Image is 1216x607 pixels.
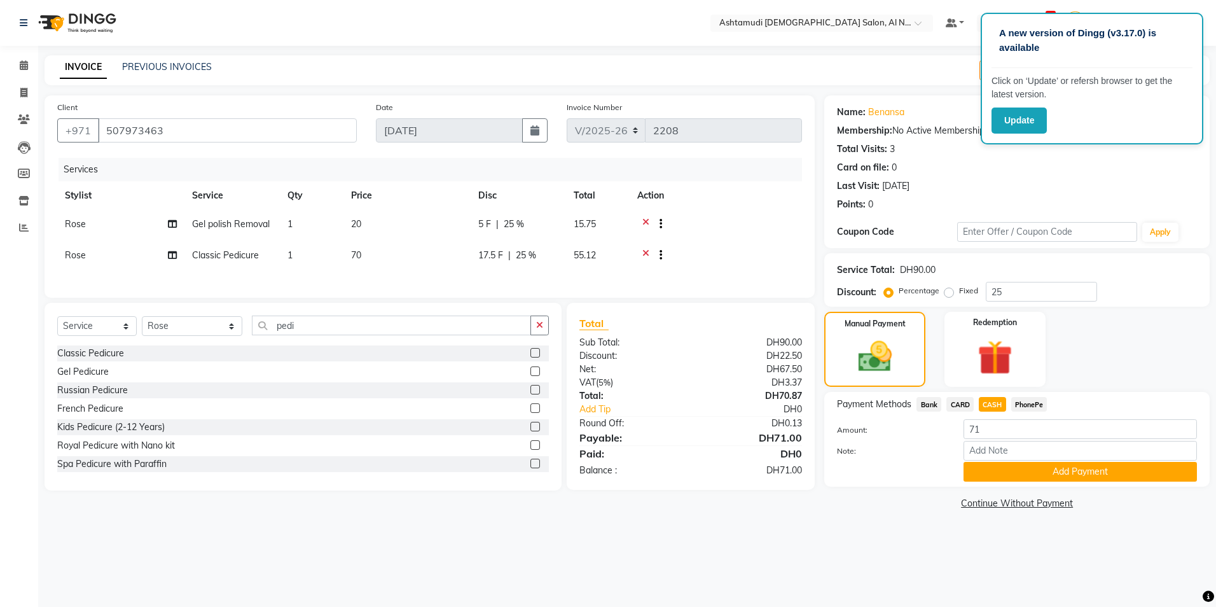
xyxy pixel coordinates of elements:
label: Invoice Number [567,102,622,113]
div: DH0 [691,446,812,461]
span: Classic Pedicure [192,249,259,261]
div: Coupon Code [837,225,957,239]
th: Action [630,181,802,210]
label: Percentage [899,285,939,297]
div: DH90.00 [900,263,936,277]
span: PhonePe [1011,397,1047,412]
div: No Active Membership [837,124,1197,137]
div: DH0 [711,403,812,416]
th: Total [566,181,630,210]
span: Bank [916,397,941,412]
span: Total [579,317,609,330]
div: Name: [837,106,866,119]
span: | [508,249,511,262]
div: ( ) [570,376,691,389]
span: 1 [287,249,293,261]
a: INVOICE [60,56,107,79]
div: Sub Total: [570,336,691,349]
th: Service [184,181,280,210]
span: Rose [65,249,86,261]
span: 70 [351,249,361,261]
div: Round Off: [570,417,691,430]
label: Redemption [973,317,1017,328]
label: Date [376,102,393,113]
a: Benansa [868,106,904,119]
div: 3 [890,143,895,156]
th: Disc [471,181,566,210]
span: 15.75 [574,218,596,230]
p: A new version of Dingg (v3.17.0) is available [999,26,1185,55]
img: logo [32,5,120,41]
div: Net: [570,363,691,376]
div: DH90.00 [691,336,812,349]
button: +971 [57,118,99,143]
div: Card on file: [837,161,889,174]
img: _cash.svg [848,337,902,376]
a: Add Tip [570,403,711,416]
div: DH70.87 [691,389,812,403]
div: Membership: [837,124,892,137]
div: Balance : [570,464,691,477]
div: French Pedicure [57,402,123,415]
img: Al Nadha - Front Office [1064,11,1086,34]
div: 0 [892,161,897,174]
label: Note: [827,445,954,457]
div: Spa Pedicure with Paraffin [57,457,167,471]
input: Amount [964,419,1197,439]
span: 55.12 [574,249,596,261]
span: CARD [946,397,974,412]
div: Total: [570,389,691,403]
div: DH71.00 [691,430,812,445]
button: Apply [1142,223,1178,242]
span: 45 [1046,11,1056,20]
input: Add Note [964,441,1197,461]
div: Last Visit: [837,179,880,193]
img: _gift.svg [967,336,1023,379]
div: DH71.00 [691,464,812,477]
div: DH22.50 [691,349,812,363]
div: DH3.37 [691,376,812,389]
div: 0 [868,198,873,211]
span: Gel polish Removal [192,218,270,230]
div: Paid: [570,446,691,461]
div: Total Visits: [837,143,887,156]
div: Gel Pedicure [57,365,109,379]
th: Qty [280,181,343,210]
button: Update [991,108,1047,134]
span: Payment Methods [837,398,911,411]
div: Classic Pedicure [57,347,124,360]
div: DH67.50 [691,363,812,376]
span: VAT [579,377,596,388]
label: Fixed [959,285,978,297]
span: 25 % [516,249,536,262]
label: Manual Payment [845,318,906,330]
div: Discount: [837,286,876,299]
p: Click on ‘Update’ or refersh browser to get the latest version. [991,74,1192,101]
span: 5% [598,377,611,387]
input: Search or Scan [252,316,530,335]
input: Enter Offer / Coupon Code [957,222,1137,242]
div: Points: [837,198,866,211]
span: 17.5 F [478,249,503,262]
div: Royal Pedicure with Nano kit [57,439,175,452]
span: 20 [351,218,361,230]
label: Amount: [827,424,954,436]
span: 5 F [478,218,491,231]
span: 25 % [504,218,524,231]
div: Russian Pedicure [57,384,128,397]
th: Price [343,181,471,210]
a: PREVIOUS INVOICES [122,61,212,73]
div: Services [59,158,812,181]
div: Payable: [570,430,691,445]
label: Client [57,102,78,113]
span: | [496,218,499,231]
div: DH0.13 [691,417,812,430]
div: [DATE] [882,179,909,193]
input: Search by Name/Mobile/Email/Code [98,118,357,143]
span: Rose [65,218,86,230]
a: Continue Without Payment [827,497,1207,510]
span: CASH [979,397,1006,412]
div: Discount: [570,349,691,363]
button: Add Payment [964,462,1197,482]
span: 1 [287,218,293,230]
